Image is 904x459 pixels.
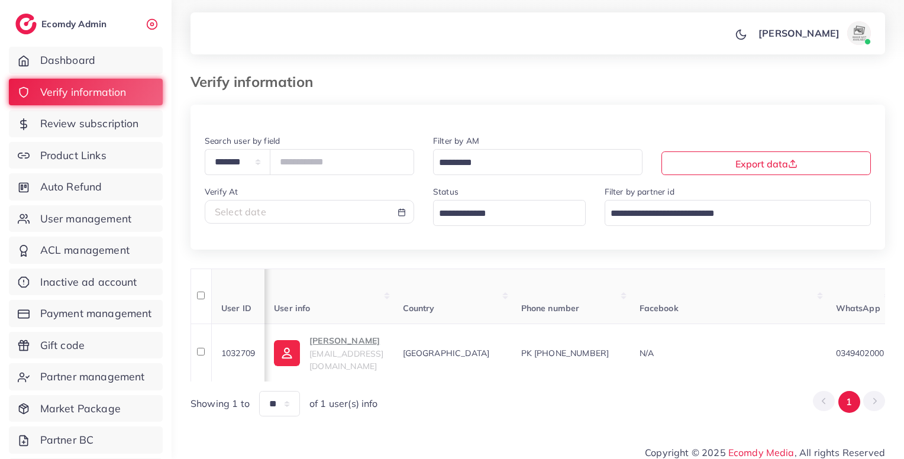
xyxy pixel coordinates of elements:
a: Auto Refund [9,173,163,201]
a: Payment management [9,300,163,327]
span: Market Package [40,401,121,416]
label: Filter by partner id [605,186,674,198]
a: Partner BC [9,426,163,454]
button: Export data [661,151,871,175]
span: [EMAIL_ADDRESS][DOMAIN_NAME] [309,348,383,371]
a: ACL management [9,237,163,264]
span: User info [274,303,310,313]
label: Verify At [205,186,238,198]
span: Gift code [40,338,85,353]
a: [PERSON_NAME]avatar [752,21,876,45]
img: ic-user-info.36bf1079.svg [274,340,300,366]
label: Status [433,186,459,198]
span: User management [40,211,131,227]
span: Country [403,303,435,313]
a: Inactive ad account [9,269,163,296]
a: Product Links [9,142,163,169]
span: User ID [221,303,251,313]
a: Review subscription [9,110,163,137]
a: Gift code [9,332,163,359]
span: ACL management [40,243,130,258]
span: Partner BC [40,432,94,448]
span: Product Links [40,148,106,163]
input: Search for option [435,205,570,223]
h2: Ecomdy Admin [41,18,109,30]
span: Review subscription [40,116,139,131]
label: Search user by field [205,135,280,147]
span: of 1 user(s) info [309,397,378,410]
button: Go to page 1 [838,391,860,413]
span: [GEOGRAPHIC_DATA] [403,348,490,358]
img: logo [15,14,37,34]
span: Payment management [40,306,152,321]
span: Partner management [40,369,145,384]
span: WhatsApp [836,303,880,313]
a: Partner management [9,363,163,390]
input: Search for option [606,205,856,223]
span: 1032709 [221,348,255,358]
span: Auto Refund [40,179,102,195]
span: Showing 1 to [191,397,250,410]
div: Search for option [605,200,871,225]
span: Phone number [521,303,580,313]
div: Search for option [433,149,643,174]
input: Search for option [435,154,627,172]
ul: Pagination [813,391,885,413]
a: User management [9,205,163,232]
span: Verify information [40,85,127,100]
h3: Verify information [191,73,322,90]
a: Verify information [9,79,163,106]
span: Select date [215,206,266,218]
div: Search for option [433,200,586,225]
span: 0349402000 [836,348,884,358]
a: Market Package [9,395,163,422]
span: Facebook [640,303,679,313]
span: PK [PHONE_NUMBER] [521,348,609,358]
span: Export data [735,158,798,170]
label: Filter by AM [433,135,479,147]
a: [PERSON_NAME][EMAIL_ADDRESS][DOMAIN_NAME] [274,334,383,372]
a: Ecomdy Media [728,447,795,458]
a: Dashboard [9,47,163,74]
p: [PERSON_NAME] [309,334,383,348]
p: [PERSON_NAME] [758,26,840,40]
span: Dashboard [40,53,95,68]
img: avatar [847,21,871,45]
a: logoEcomdy Admin [15,14,109,34]
span: N/A [640,348,654,358]
span: Inactive ad account [40,274,137,290]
